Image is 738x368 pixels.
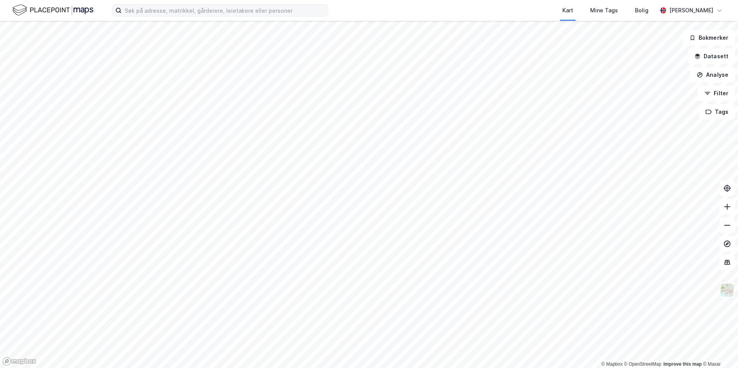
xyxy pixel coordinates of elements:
[699,331,738,368] iframe: Chat Widget
[635,6,648,15] div: Bolig
[12,3,93,17] img: logo.f888ab2527a4732fd821a326f86c7f29.svg
[590,6,618,15] div: Mine Tags
[562,6,573,15] div: Kart
[122,5,328,16] input: Søk på adresse, matrikkel, gårdeiere, leietakere eller personer
[699,331,738,368] div: Kontrollprogram for chat
[669,6,713,15] div: [PERSON_NAME]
